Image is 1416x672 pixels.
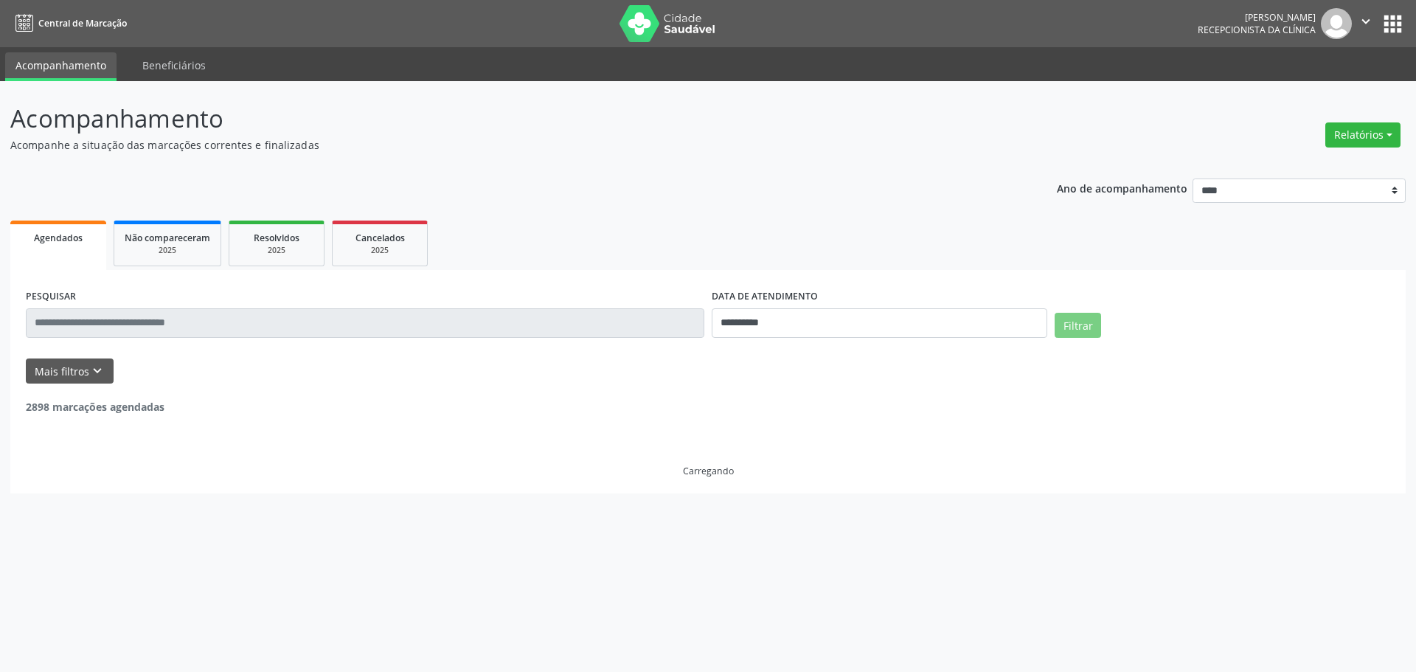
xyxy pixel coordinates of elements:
button:  [1352,8,1380,39]
div: [PERSON_NAME] [1198,11,1316,24]
p: Acompanhe a situação das marcações correntes e finalizadas [10,137,987,153]
div: Carregando [683,465,734,477]
a: Beneficiários [132,52,216,78]
p: Acompanhamento [10,100,987,137]
span: Não compareceram [125,232,210,244]
button: apps [1380,11,1406,37]
label: DATA DE ATENDIMENTO [712,285,818,308]
button: Relatórios [1325,122,1401,148]
span: Recepcionista da clínica [1198,24,1316,36]
button: Mais filtroskeyboard_arrow_down [26,358,114,384]
div: 2025 [240,245,313,256]
a: Central de Marcação [10,11,127,35]
p: Ano de acompanhamento [1057,179,1187,197]
a: Acompanhamento [5,52,117,81]
strong: 2898 marcações agendadas [26,400,164,414]
span: Resolvidos [254,232,299,244]
div: 2025 [125,245,210,256]
label: PESQUISAR [26,285,76,308]
span: Central de Marcação [38,17,127,30]
span: Agendados [34,232,83,244]
img: img [1321,8,1352,39]
i: keyboard_arrow_down [89,363,105,379]
i:  [1358,13,1374,30]
button: Filtrar [1055,313,1101,338]
span: Cancelados [355,232,405,244]
div: 2025 [343,245,417,256]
